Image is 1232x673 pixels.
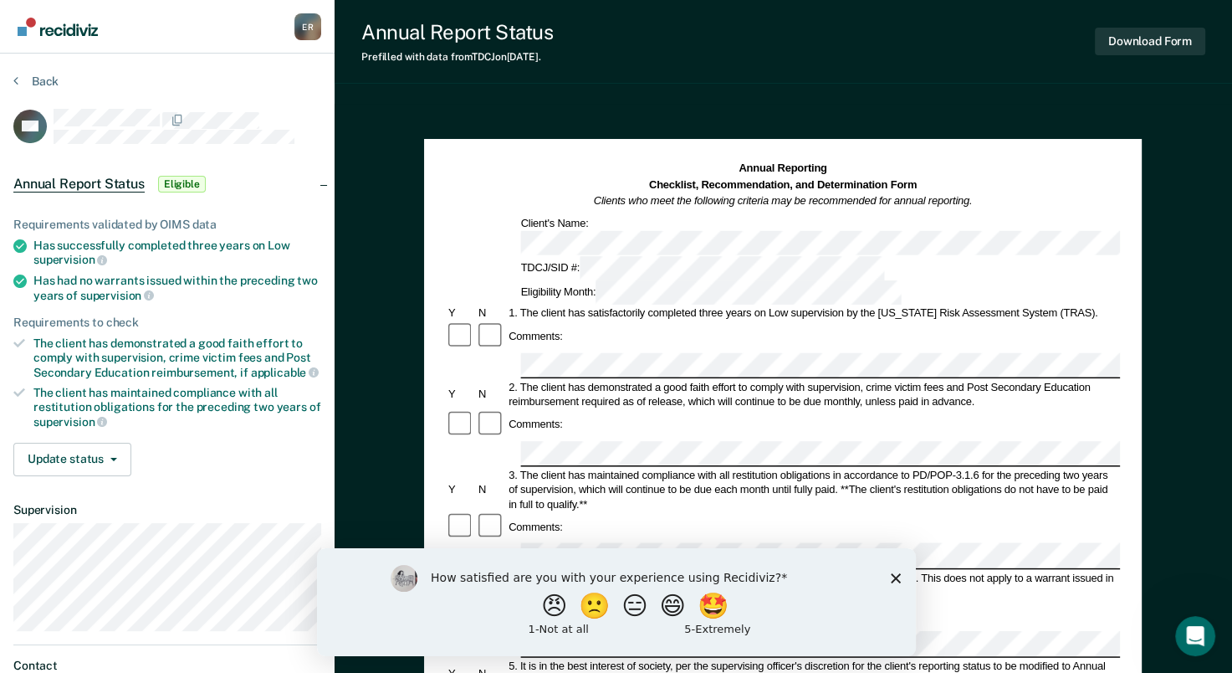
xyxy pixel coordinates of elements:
[507,520,565,534] div: Comments:
[519,280,904,305] div: Eligibility Month:
[446,482,476,496] div: Y
[294,13,321,40] div: E R
[13,503,321,517] dt: Supervision
[1095,28,1205,55] button: Download Form
[507,306,1121,321] div: 1. The client has satisfactorily completed three years on Low supervision by the [US_STATE] Risk ...
[361,20,553,44] div: Annual Report Status
[594,195,973,207] em: Clients who meet the following criteria may be recommended for annual reporting.
[739,162,827,174] strong: Annual Reporting
[507,329,565,343] div: Comments:
[13,74,59,89] button: Back
[361,51,553,63] div: Prefilled with data from TDCJ on [DATE] .
[158,176,206,193] span: Eligible
[80,289,154,302] span: supervision
[476,306,506,321] div: N
[33,274,321,302] div: Has had no warrants issued within the preceding two years of
[33,336,321,379] div: The client has demonstrated a good faith effort to comply with supervision, crime victim fees and...
[317,548,916,656] iframe: Survey by Kim from Recidiviz
[33,239,321,267] div: Has successfully completed three years on Low
[33,253,107,266] span: supervision
[18,18,98,36] img: Recidiviz
[251,366,319,379] span: applicable
[507,418,565,432] div: Comments:
[13,443,131,476] button: Update status
[33,415,107,429] span: supervision
[507,380,1121,409] div: 2. The client has demonstrated a good faith effort to comply with supervision, crime victim fees ...
[1175,616,1215,656] iframe: Intercom live chat
[649,178,917,190] strong: Checklist, Recommendation, and Determination Form
[13,316,321,330] div: Requirements to check
[476,482,506,496] div: N
[476,387,506,401] div: N
[33,386,321,429] div: The client has maintained compliance with all restitution obligations for the preceding two years of
[446,387,476,401] div: Y
[446,306,476,321] div: Y
[13,659,321,673] dt: Contact
[294,13,321,40] button: Profile dropdown button
[519,256,887,280] div: TDCJ/SID #:
[13,218,321,232] div: Requirements validated by OIMS data
[13,176,145,193] span: Annual Report Status
[507,468,1121,511] div: 3. The client has maintained compliance with all restitution obligations in accordance to PD/POP-...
